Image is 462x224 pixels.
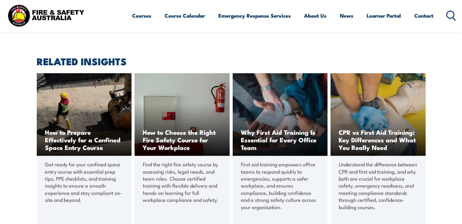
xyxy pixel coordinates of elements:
[165,8,205,24] a: Course Calendar
[37,57,426,65] h2: RELATED INSIGHTS
[143,161,221,203] p: Find the right fire safety course by assessing risks, legal needs, and team roles. Choose certifi...
[339,128,417,151] span: CPR vs First Aid Training: Key Differences and What You Really Need
[45,128,124,151] span: How to Prepare Effectively for a Confined Space Entry Course
[414,8,433,24] a: Contact
[241,161,320,210] p: First aid training empowers office teams to respond quickly to emergencies, supports a safer work...
[218,8,291,24] a: Emergency Response Services
[339,161,417,210] p: Understand the difference between CPR and first aid training, and why both are crucial for workpl...
[45,161,124,203] p: Get ready for your confined space entry course with essential prep tips, PPE checklists, and trai...
[143,128,221,151] span: How to Choose the Right Fire Safety Course for Your Workplace
[304,8,327,24] a: About Us
[132,8,151,24] a: Courses
[241,128,320,151] span: Why First Aid Training Is Essential for Every Office Team
[340,8,353,24] a: News
[367,8,401,24] a: Learner Portal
